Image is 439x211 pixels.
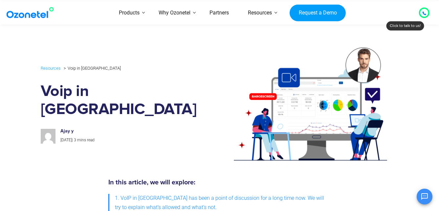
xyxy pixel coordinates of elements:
span: mins read [77,138,95,142]
button: Open chat [417,189,432,204]
span: 3 [74,138,76,142]
a: Why Ozonetel [149,1,200,25]
li: Voip in [GEOGRAPHIC_DATA] [62,64,121,72]
span: [DATE] [60,138,72,142]
img: ca79e7ff75a4a49ece3c360be6bc1c9ae11b1190ab38fa3a42769ffe2efab0fe [41,129,55,144]
a: Resources [238,1,281,25]
a: Resources [41,64,61,72]
h6: Ajay y [60,129,183,134]
h5: In this article, we will explore: [108,179,328,186]
a: Partners [200,1,238,25]
h1: Voip in [GEOGRAPHIC_DATA] [41,82,190,119]
a: Request a Demo [290,4,346,21]
a: Products [109,1,149,25]
p: | [60,137,183,144]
